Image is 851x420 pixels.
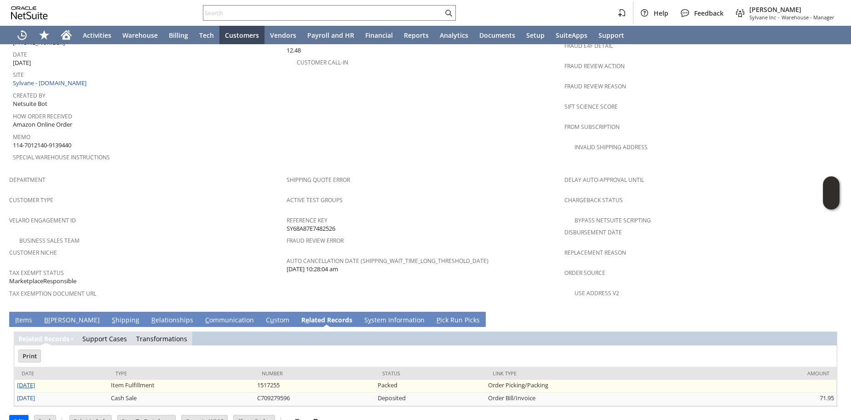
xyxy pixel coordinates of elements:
a: Department [9,176,46,184]
a: Bypass NetSuite Scripting [575,216,651,224]
a: [DATE] [17,394,35,402]
a: Reports [398,26,434,44]
a: Customer Niche [9,249,57,257]
span: Oracle Guided Learning Widget. To move around, please hold and drag [823,193,839,210]
span: Documents [479,31,515,40]
span: [PERSON_NAME] [749,5,834,14]
a: Pick Run Picks [434,315,482,326]
a: Fraud Review Reason [564,82,626,90]
a: Sift Science Score [564,103,618,111]
span: 114-7012140-9139440 [13,141,71,150]
a: Activities [77,26,117,44]
td: 1517255 [255,380,375,393]
span: u [270,315,274,324]
a: Relationships [149,315,195,326]
div: Type [115,370,248,377]
a: Fraud Review Error [287,237,344,245]
span: Warehouse [122,31,158,40]
span: y [368,315,371,324]
div: Shortcuts [33,26,55,44]
span: S [112,315,115,324]
td: Deposited [375,393,486,406]
a: Business Sales Team [19,237,80,245]
a: Velaro Engagement ID [9,216,76,224]
svg: Home [61,29,72,41]
input: Print [19,350,40,362]
input: Search [203,7,443,18]
span: Amazon Online Order [13,120,72,129]
td: 71.95 [683,393,836,406]
svg: logo [11,6,48,19]
a: Payroll and HR [302,26,360,44]
a: Transformations [136,334,187,343]
a: Vendors [264,26,302,44]
a: Order Source [564,269,605,277]
a: Tech [194,26,219,44]
a: Analytics [434,26,474,44]
a: Replacement reason [564,249,626,257]
a: From Subscription [564,123,620,131]
span: MarketplaceResponsible [9,277,76,286]
span: Analytics [440,31,468,40]
span: Setup [526,31,545,40]
div: Status [382,370,479,377]
a: Date [13,51,27,58]
span: Activities [83,31,111,40]
span: I [15,315,17,324]
td: Packed [375,380,486,393]
a: Special Warehouse Instructions [13,153,110,161]
a: Support [593,26,630,44]
a: Chargeback Status [564,196,623,204]
span: B [44,315,48,324]
a: Setup [521,26,550,44]
a: [DATE] [17,381,35,389]
span: C [205,315,209,324]
span: [DATE] 10:28:04 am [287,265,338,274]
td: C709279596 [255,393,375,406]
td: Order Picking/Packing [486,380,683,393]
a: B[PERSON_NAME] [42,315,102,326]
a: Home [55,26,77,44]
td: Cash Sale [109,393,255,406]
div: Link Type [493,370,676,377]
a: Created By [13,92,46,99]
span: Netsuite Bot [13,99,47,108]
a: Documents [474,26,521,44]
span: Financial [365,31,393,40]
svg: Recent Records [17,29,28,41]
svg: Search [443,7,454,18]
a: Memo [13,133,30,141]
a: Reference Key [287,216,328,224]
a: Site [13,71,24,79]
a: Custom [264,315,292,326]
span: Help [654,9,668,17]
span: - [778,14,780,21]
a: Warehouse [117,26,163,44]
span: SuiteApps [556,31,587,40]
a: Auto Cancellation Date (shipping_wait_time_long_threshold_date) [287,257,489,265]
a: Customer Type [9,196,53,204]
span: [DATE] [13,58,31,67]
a: Shipping Quote Error [287,176,350,184]
a: Communication [203,315,256,326]
span: l [26,334,28,343]
div: Amount [690,370,829,377]
a: Related Records [18,334,69,343]
a: SuiteApps [550,26,593,44]
a: System Information [362,315,427,326]
span: Support [598,31,624,40]
div: Number [262,370,368,377]
a: Related Records [299,315,355,326]
a: Customer Call-in [297,58,348,66]
iframe: Click here to launch Oracle Guided Learning Help Panel [823,176,839,210]
a: Use Address V2 [575,289,619,297]
a: Active Test Groups [287,196,343,204]
span: Feedback [694,9,724,17]
a: Invalid Shipping Address [575,143,648,151]
span: Reports [404,31,429,40]
span: P [437,315,440,324]
span: Billing [169,31,188,40]
a: Unrolled view on [825,314,836,325]
a: Shipping [109,315,142,326]
a: Items [13,315,34,326]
